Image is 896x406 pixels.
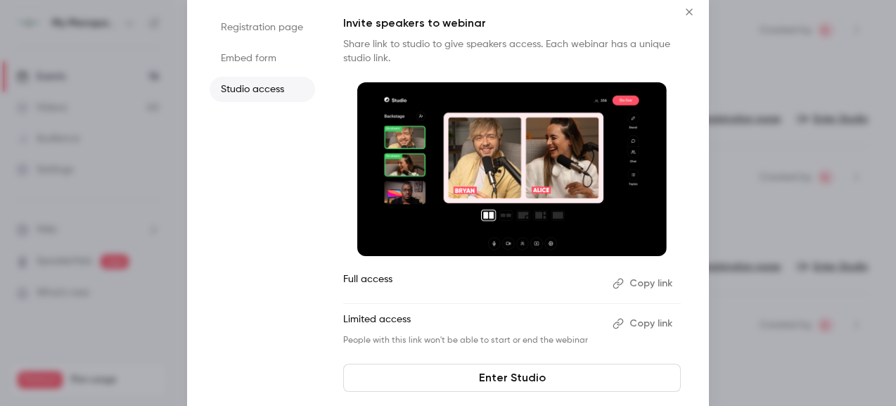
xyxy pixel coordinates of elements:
[210,46,315,71] li: Embed form
[343,364,681,392] a: Enter Studio
[357,82,667,257] img: Invite speakers to webinar
[343,37,681,65] p: Share link to studio to give speakers access. Each webinar has a unique studio link.
[343,272,601,295] p: Full access
[210,77,315,102] li: Studio access
[210,15,315,40] li: Registration page
[607,312,681,335] button: Copy link
[607,272,681,295] button: Copy link
[343,15,681,32] p: Invite speakers to webinar
[343,312,601,335] p: Limited access
[343,335,601,346] p: People with this link won't be able to start or end the webinar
